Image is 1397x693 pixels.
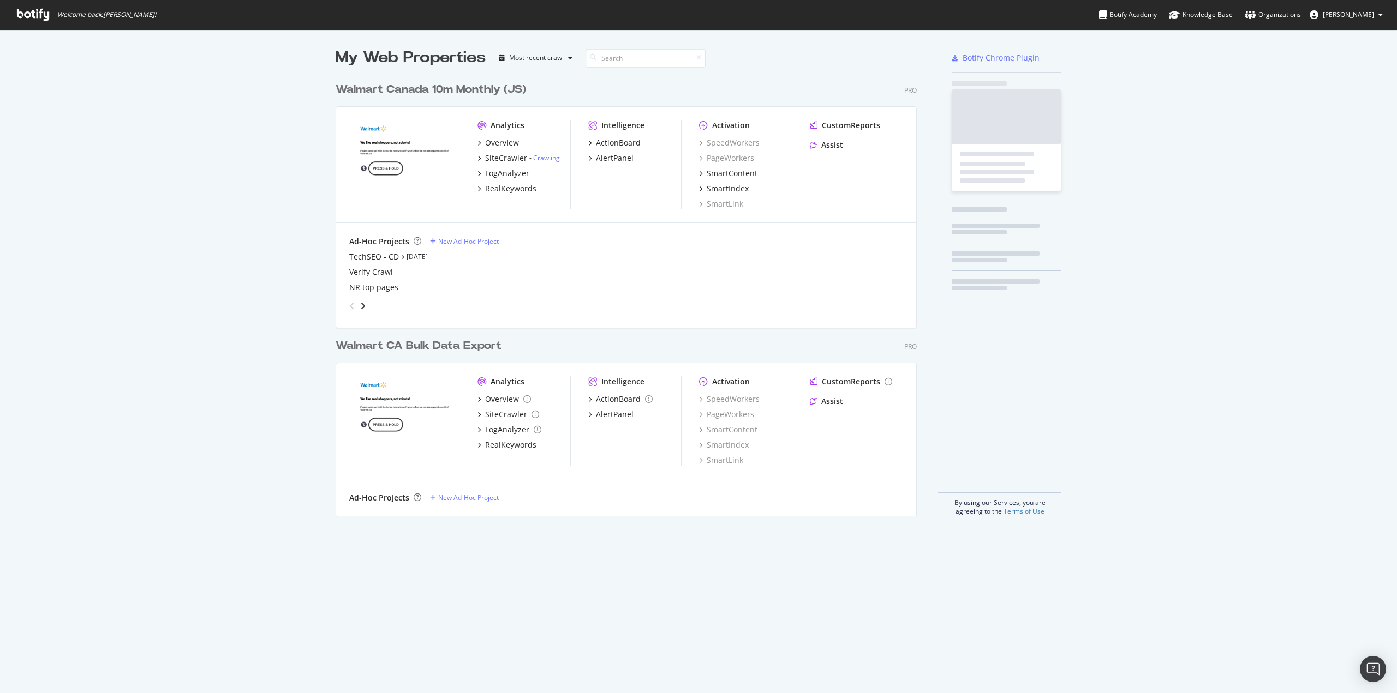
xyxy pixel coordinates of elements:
div: SiteCrawler [485,153,527,164]
span: Costa Dallis [1323,10,1374,19]
a: Botify Chrome Plugin [952,52,1040,63]
a: SpeedWorkers [699,394,760,405]
a: TechSEO - CD [349,251,399,262]
div: Most recent crawl [509,55,564,61]
a: SmartContent [699,168,757,179]
div: Organizations [1245,9,1301,20]
div: By using our Services, you are agreeing to the [938,492,1061,516]
div: New Ad-Hoc Project [438,493,499,502]
div: SiteCrawler [485,409,527,420]
a: Verify Crawl [349,267,393,278]
a: SmartContent [699,424,757,435]
div: - [529,153,560,162]
div: Activation [712,376,750,387]
div: Overview [485,394,519,405]
div: SmartContent [707,168,757,179]
div: AlertPanel [596,153,634,164]
a: LogAnalyzer [477,168,529,179]
div: Pro [904,342,917,351]
a: SmartIndex [699,439,749,450]
div: Walmart Canada 10m Monthly (JS) [336,82,526,98]
a: Walmart CA Bulk Data Export [336,338,506,354]
a: LogAnalyzer [477,424,541,435]
div: Ad-Hoc Projects [349,236,409,247]
a: NR top pages [349,282,398,293]
a: SmartLink [699,455,743,466]
div: New Ad-Hoc Project [438,237,499,246]
button: [PERSON_NAME] [1301,6,1392,23]
div: Analytics [491,120,524,131]
a: SiteCrawler- Crawling [477,153,560,164]
img: walmartsecondary.ca [349,376,460,465]
div: Open Intercom Messenger [1360,656,1386,682]
a: AlertPanel [588,153,634,164]
a: SmartIndex [699,183,749,194]
a: New Ad-Hoc Project [430,237,499,246]
div: RealKeywords [485,439,536,450]
a: SpeedWorkers [699,137,760,148]
div: AlertPanel [596,409,634,420]
a: Terms of Use [1004,507,1044,516]
div: Activation [712,120,750,131]
a: SmartLink [699,198,743,209]
div: SmartIndex [707,183,749,194]
div: angle-right [359,300,367,311]
button: Most recent crawl [494,49,577,67]
div: CustomReports [822,120,880,131]
div: Intelligence [601,120,644,131]
div: Pro [904,86,917,95]
div: Overview [485,137,519,148]
a: PageWorkers [699,409,754,420]
div: ActionBoard [596,394,641,405]
a: Assist [810,140,843,150]
div: LogAnalyzer [485,424,529,435]
a: CustomReports [810,120,880,131]
a: CustomReports [810,376,892,387]
a: PageWorkers [699,153,754,164]
a: AlertPanel [588,409,634,420]
a: ActionBoard [588,137,641,148]
div: Ad-Hoc Projects [349,492,409,503]
div: grid [336,69,926,516]
a: RealKeywords [477,439,536,450]
div: angle-left [345,297,359,315]
div: Intelligence [601,376,644,387]
div: My Web Properties [336,47,486,69]
img: walmart.ca [349,120,460,208]
div: Assist [821,396,843,407]
div: Botify Academy [1099,9,1157,20]
a: Crawling [533,153,560,162]
a: [DATE] [407,252,428,261]
a: RealKeywords [477,183,536,194]
a: Assist [810,396,843,407]
div: ActionBoard [596,137,641,148]
div: RealKeywords [485,183,536,194]
a: Overview [477,137,519,148]
a: ActionBoard [588,394,653,405]
a: Overview [477,394,531,405]
div: Botify Chrome Plugin [963,52,1040,63]
span: Welcome back, [PERSON_NAME] ! [57,10,156,19]
a: New Ad-Hoc Project [430,493,499,502]
div: Knowledge Base [1169,9,1233,20]
div: Assist [821,140,843,150]
div: CustomReports [822,376,880,387]
input: Search [586,49,706,68]
div: Analytics [491,376,524,387]
a: Walmart Canada 10m Monthly (JS) [336,82,530,98]
div: Walmart CA Bulk Data Export [336,338,502,354]
a: SiteCrawler [477,409,539,420]
div: LogAnalyzer [485,168,529,179]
